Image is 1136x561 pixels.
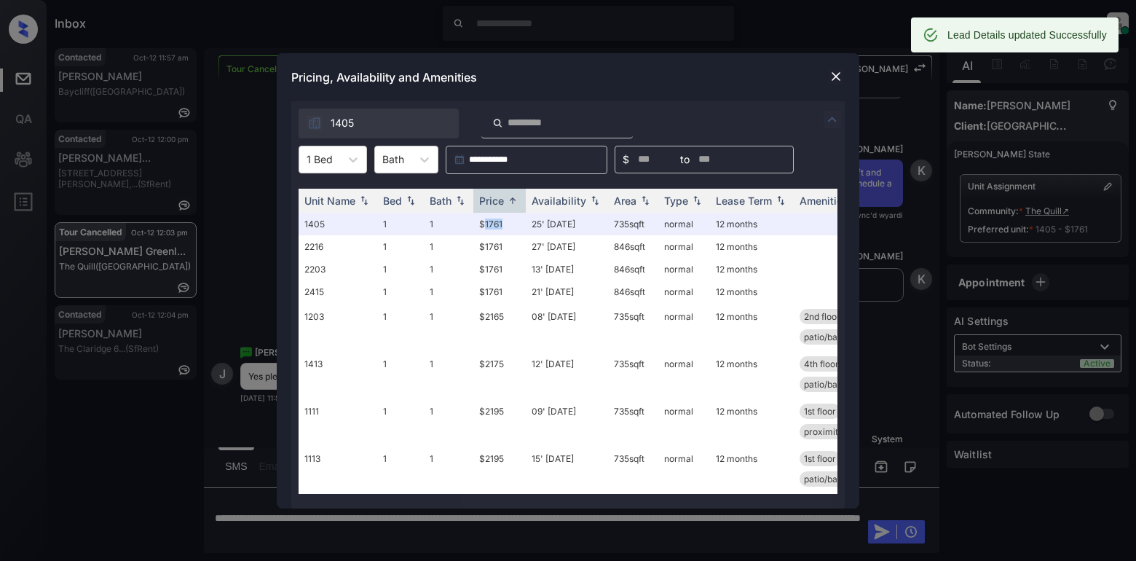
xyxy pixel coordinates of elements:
[299,258,377,280] td: 2203
[505,195,520,206] img: sorting
[473,445,526,493] td: $2195
[658,445,710,493] td: normal
[804,311,840,322] span: 2nd floor
[473,258,526,280] td: $1761
[526,350,608,398] td: 12' [DATE]
[710,213,794,235] td: 12 months
[377,493,424,540] td: 1
[623,152,629,168] span: $
[299,280,377,303] td: 2415
[804,474,860,484] span: patio/balcony
[804,426,875,437] span: proximity to am...
[608,493,658,540] td: 735 sqft
[277,53,859,101] div: Pricing, Availability and Amenities
[473,493,526,540] td: $2215
[424,350,473,398] td: 1
[824,111,841,128] img: icon-zuma
[299,398,377,445] td: 1111
[424,303,473,350] td: 1
[658,398,710,445] td: normal
[804,406,836,417] span: 1st floor
[377,303,424,350] td: 1
[357,195,371,205] img: sorting
[331,115,354,131] span: 1405
[608,213,658,235] td: 735 sqft
[307,116,322,130] img: icon-zuma
[773,195,788,205] img: sorting
[424,280,473,303] td: 1
[430,195,451,207] div: Bath
[947,22,1107,48] div: Lead Details updated Successfully
[473,280,526,303] td: $1761
[526,493,608,540] td: 21' [DATE]
[804,331,860,342] span: patio/balcony
[638,195,652,205] img: sorting
[710,350,794,398] td: 12 months
[710,235,794,258] td: 12 months
[658,350,710,398] td: normal
[664,195,688,207] div: Type
[473,235,526,258] td: $1761
[304,195,355,207] div: Unit Name
[588,195,602,205] img: sorting
[658,213,710,235] td: normal
[473,303,526,350] td: $2165
[658,493,710,540] td: normal
[526,280,608,303] td: 21' [DATE]
[658,280,710,303] td: normal
[383,195,402,207] div: Bed
[453,195,468,205] img: sorting
[716,195,772,207] div: Lease Term
[424,213,473,235] td: 1
[299,350,377,398] td: 1413
[377,398,424,445] td: 1
[526,258,608,280] td: 13' [DATE]
[526,398,608,445] td: 09' [DATE]
[526,235,608,258] td: 27' [DATE]
[608,303,658,350] td: 735 sqft
[829,69,843,84] img: close
[377,213,424,235] td: 1
[479,195,504,207] div: Price
[710,280,794,303] td: 12 months
[424,258,473,280] td: 1
[424,493,473,540] td: 1
[710,303,794,350] td: 12 months
[608,258,658,280] td: 846 sqft
[608,398,658,445] td: 735 sqft
[614,195,636,207] div: Area
[526,303,608,350] td: 08' [DATE]
[299,303,377,350] td: 1203
[403,195,418,205] img: sorting
[377,445,424,493] td: 1
[377,235,424,258] td: 1
[424,445,473,493] td: 1
[526,445,608,493] td: 15' [DATE]
[299,445,377,493] td: 1113
[608,445,658,493] td: 735 sqft
[424,235,473,258] td: 1
[377,258,424,280] td: 1
[532,195,586,207] div: Availability
[526,213,608,235] td: 25' [DATE]
[473,213,526,235] td: $1761
[473,350,526,398] td: $2175
[804,379,860,390] span: patio/balcony
[710,493,794,540] td: 12 months
[658,235,710,258] td: normal
[804,453,836,464] span: 1st floor
[299,493,377,540] td: 1511
[377,280,424,303] td: 1
[608,350,658,398] td: 735 sqft
[424,398,473,445] td: 1
[377,350,424,398] td: 1
[710,445,794,493] td: 12 months
[608,235,658,258] td: 846 sqft
[800,195,848,207] div: Amenities
[492,117,503,130] img: icon-zuma
[710,258,794,280] td: 12 months
[299,235,377,258] td: 2216
[658,303,710,350] td: normal
[608,280,658,303] td: 846 sqft
[710,398,794,445] td: 12 months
